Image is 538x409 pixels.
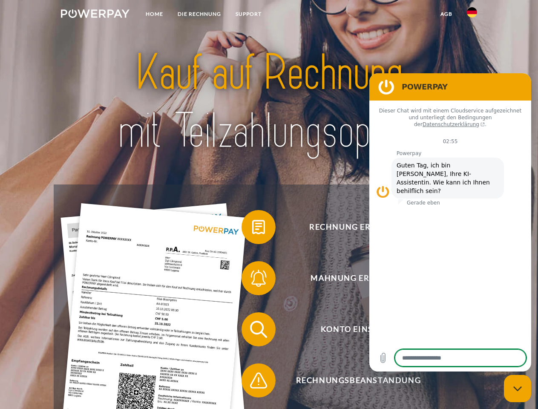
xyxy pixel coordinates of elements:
button: Mahnung erhalten? [242,261,463,295]
img: qb_bell.svg [248,268,269,289]
a: Home [138,6,170,22]
button: Rechnungsbeanstandung [242,363,463,397]
img: title-powerpay_de.svg [81,41,457,163]
span: Rechnungsbeanstandung [254,363,463,397]
button: Rechnung erhalten? [242,210,463,244]
iframe: Schaltfläche zum Öffnen des Messaging-Fensters; Konversation läuft [504,375,531,402]
span: Rechnung erhalten? [254,210,463,244]
img: qb_bill.svg [248,216,269,238]
img: de [467,7,477,17]
img: qb_warning.svg [248,370,269,391]
button: Konto einsehen [242,312,463,346]
span: Konto einsehen [254,312,463,346]
img: qb_search.svg [248,319,269,340]
iframe: Messaging-Fenster [369,73,531,372]
a: DIE RECHNUNG [170,6,228,22]
a: agb [433,6,460,22]
img: logo-powerpay-white.svg [61,9,129,18]
span: Mahnung erhalten? [254,261,463,295]
a: SUPPORT [228,6,269,22]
